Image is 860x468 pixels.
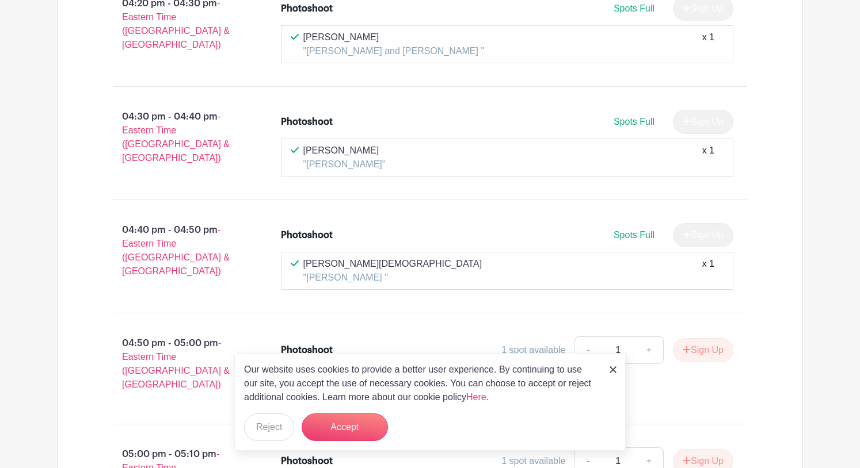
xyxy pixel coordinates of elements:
div: Photoshoot [281,115,333,129]
p: 04:50 pm - 05:00 pm [94,332,262,396]
span: Spots Full [614,230,654,240]
div: Photoshoot [281,2,333,16]
p: [PERSON_NAME] [303,30,485,44]
a: + [635,336,664,364]
p: "[PERSON_NAME] " [303,271,482,285]
div: x 1 [702,144,714,171]
button: Reject [244,413,294,441]
div: Photoshoot [281,343,333,357]
a: Here [466,392,486,402]
p: "[PERSON_NAME] and [PERSON_NAME] " [303,44,485,58]
div: x 1 [702,257,714,285]
span: Spots Full [614,117,654,126]
p: 04:40 pm - 04:50 pm [94,218,262,283]
p: Our website uses cookies to provide a better user experience. By continuing to use our site, you ... [244,363,598,404]
div: Photoshoot [281,454,333,468]
div: Photoshoot [281,228,333,242]
div: 1 spot available [501,454,565,468]
button: Accept [302,413,388,441]
p: "[PERSON_NAME]" [303,158,386,171]
p: 04:30 pm - 04:40 pm [94,105,262,170]
div: x 1 [702,30,714,58]
a: - [574,336,601,364]
p: [PERSON_NAME][DEMOGRAPHIC_DATA] [303,257,482,271]
button: Sign Up [673,338,733,362]
div: 1 spot available [501,343,565,357]
span: Spots Full [614,3,654,13]
p: [PERSON_NAME] [303,144,386,158]
img: close_button-5f87c8562297e5c2d7936805f587ecaba9071eb48480494691a3f1689db116b3.svg [610,366,617,373]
